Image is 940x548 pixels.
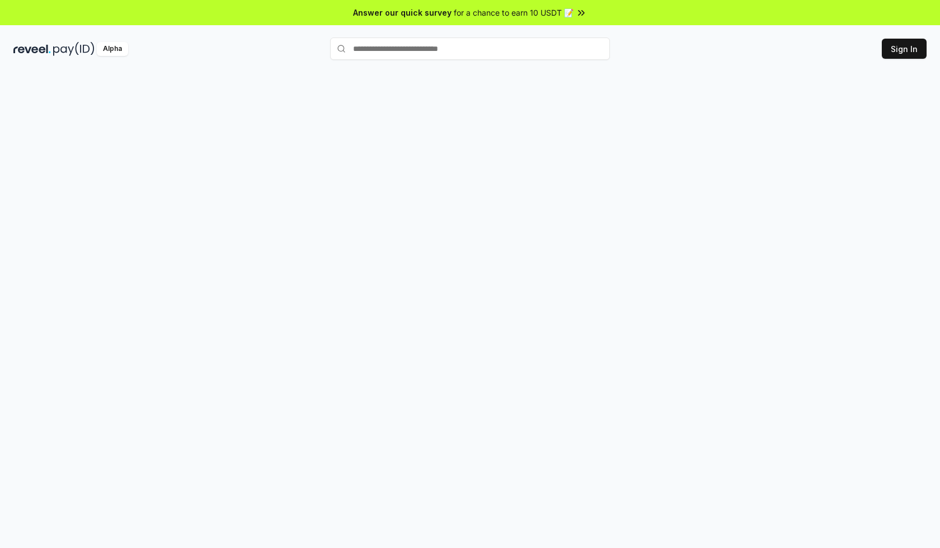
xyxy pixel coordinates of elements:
[882,39,927,59] button: Sign In
[454,7,574,18] span: for a chance to earn 10 USDT 📝
[13,42,51,56] img: reveel_dark
[353,7,452,18] span: Answer our quick survey
[97,42,128,56] div: Alpha
[53,42,95,56] img: pay_id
